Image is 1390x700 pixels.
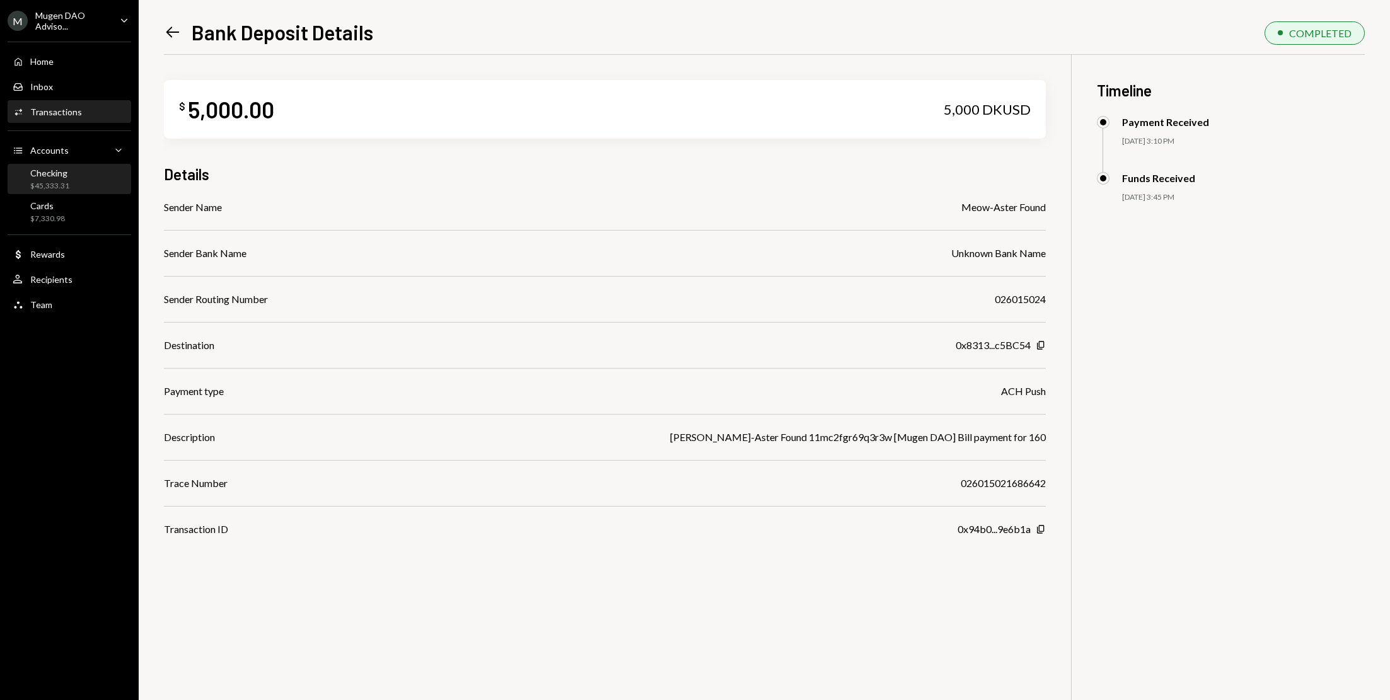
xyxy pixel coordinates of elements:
[1122,172,1195,184] div: Funds Received
[958,522,1031,537] div: 0x94b0...9e6b1a
[30,274,72,285] div: Recipients
[951,246,1046,261] div: Unknown Bank Name
[164,384,224,399] div: Payment type
[8,268,131,290] a: Recipients
[8,75,131,98] a: Inbox
[35,10,110,32] div: Mugen DAO Adviso...
[8,293,131,316] a: Team
[956,338,1031,353] div: 0x8313...c5BC54
[30,181,69,192] div: $45,333.31
[188,95,274,123] div: 5,000.00
[8,11,28,31] div: M
[995,292,1046,307] div: 026015024
[1122,116,1209,128] div: Payment Received
[164,338,214,353] div: Destination
[8,197,131,227] a: Cards$7,330.98
[164,246,246,261] div: Sender Bank Name
[8,164,131,194] a: Checking$45,333.31
[8,50,131,72] a: Home
[1122,136,1365,147] div: [DATE] 3:10 PM
[179,100,185,113] div: $
[30,145,69,156] div: Accounts
[961,476,1046,491] div: 026015021686642
[30,249,65,260] div: Rewards
[192,20,373,45] h1: Bank Deposit Details
[164,476,228,491] div: Trace Number
[30,200,65,211] div: Cards
[164,522,228,537] div: Transaction ID
[1097,80,1365,101] h3: Timeline
[1001,384,1046,399] div: ACH Push
[1122,192,1365,203] div: [DATE] 3:45 PM
[1289,27,1352,39] div: COMPLETED
[670,430,1046,445] div: [PERSON_NAME]-Aster Found 11mc2fgr69q3r3w [Mugen DAO] Bill payment for 160
[30,168,69,178] div: Checking
[961,200,1046,215] div: Meow-Aster Found
[944,101,1031,118] div: 5,000 DKUSD
[8,243,131,265] a: Rewards
[164,292,268,307] div: Sender Routing Number
[164,164,209,185] h3: Details
[164,430,215,445] div: Description
[8,139,131,161] a: Accounts
[30,81,53,92] div: Inbox
[30,56,54,67] div: Home
[30,106,82,117] div: Transactions
[30,214,65,224] div: $7,330.98
[30,299,52,310] div: Team
[8,100,131,123] a: Transactions
[164,200,222,215] div: Sender Name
